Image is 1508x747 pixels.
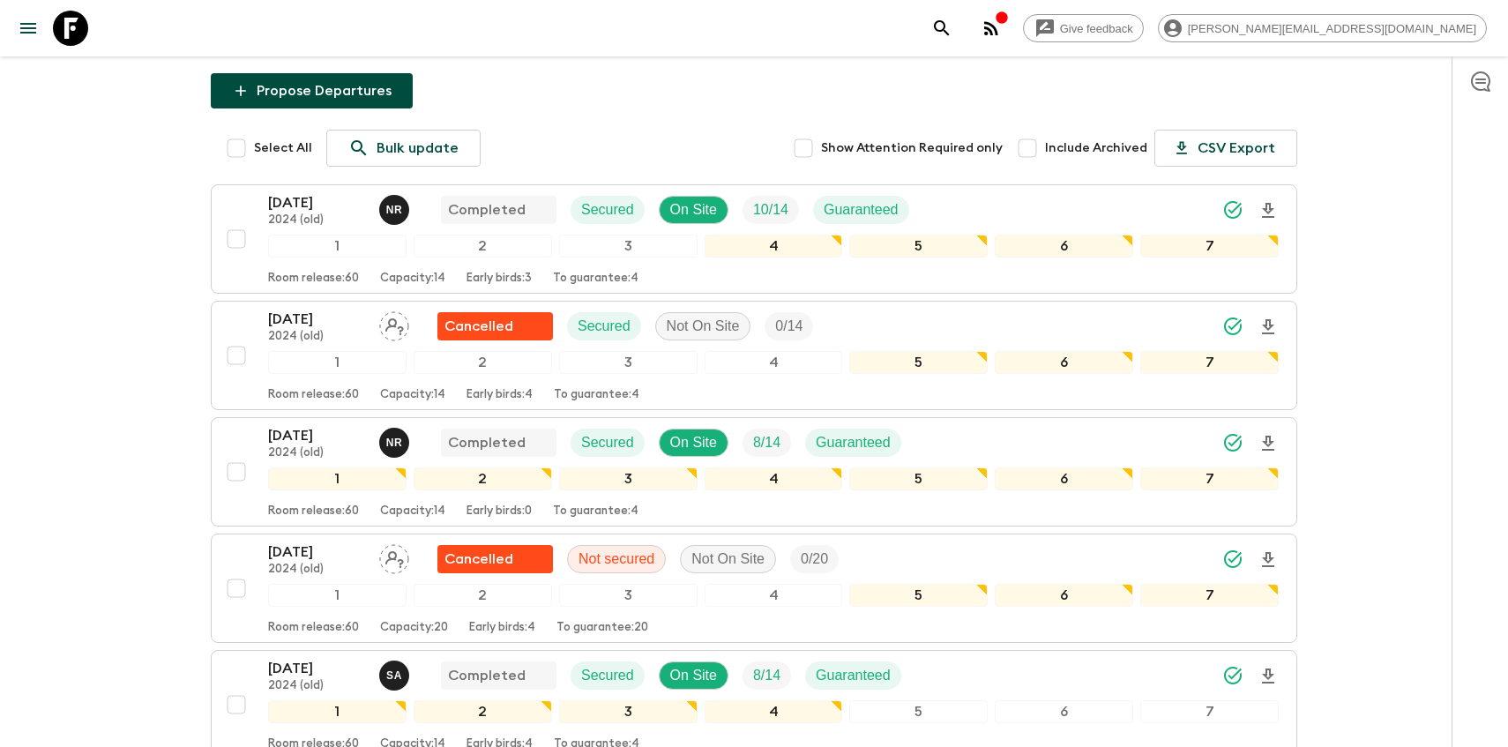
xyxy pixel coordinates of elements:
[995,235,1133,258] div: 6
[1258,549,1279,571] svg: Download Onboarding
[380,504,445,519] p: Capacity: 14
[765,312,813,340] div: Trip Fill
[1222,549,1243,570] svg: Synced Successfully
[655,312,751,340] div: Not On Site
[1050,22,1143,35] span: Give feedback
[849,584,988,607] div: 5
[379,317,409,331] span: Assign pack leader
[753,665,780,686] p: 8 / 14
[268,330,365,344] p: 2024 (old)
[414,235,552,258] div: 2
[995,351,1133,374] div: 6
[581,199,634,220] p: Secured
[379,666,413,680] span: Silvia Affatigato
[571,429,645,457] div: Secured
[448,432,526,453] p: Completed
[380,388,445,402] p: Capacity: 14
[849,700,988,723] div: 5
[1178,22,1486,35] span: [PERSON_NAME][EMAIL_ADDRESS][DOMAIN_NAME]
[467,504,532,519] p: Early birds: 0
[554,388,639,402] p: To guarantee: 4
[849,467,988,490] div: 5
[705,467,843,490] div: 4
[268,467,407,490] div: 1
[467,388,533,402] p: Early birds: 4
[824,199,899,220] p: Guaranteed
[467,272,532,286] p: Early birds: 3
[444,549,513,570] p: Cancelled
[268,700,407,723] div: 1
[469,621,535,635] p: Early birds: 4
[995,584,1133,607] div: 6
[1140,700,1279,723] div: 7
[211,534,1297,643] button: [DATE]2024 (old)Assign pack leaderUnable to secureNot securedNot On SiteTrip Fill1234567Room rele...
[1023,14,1144,42] a: Give feedback
[579,549,654,570] p: Not secured
[1222,665,1243,686] svg: Synced Successfully
[379,433,413,447] span: Nicolo Rubino
[326,130,481,167] a: Bulk update
[268,388,359,402] p: Room release: 60
[211,301,1297,410] button: [DATE]2024 (old)Assign pack leaderFlash Pack cancellationSecuredNot On SiteTrip Fill1234567Room r...
[379,549,409,564] span: Assign pack leader
[753,199,788,220] p: 10 / 14
[849,235,988,258] div: 5
[1258,317,1279,338] svg: Download Onboarding
[268,351,407,374] div: 1
[667,316,740,337] p: Not On Site
[1222,432,1243,453] svg: Synced Successfully
[268,309,365,330] p: [DATE]
[578,316,631,337] p: Secured
[211,73,413,108] button: Propose Departures
[801,549,828,570] p: 0 / 20
[659,196,728,224] div: On Site
[1140,351,1279,374] div: 7
[705,351,843,374] div: 4
[1154,130,1297,167] button: CSV Export
[448,665,526,686] p: Completed
[743,196,799,224] div: Trip Fill
[11,11,46,46] button: menu
[1158,14,1487,42] div: [PERSON_NAME][EMAIL_ADDRESS][DOMAIN_NAME]
[414,467,552,490] div: 2
[1140,235,1279,258] div: 7
[268,235,407,258] div: 1
[1258,200,1279,221] svg: Download Onboarding
[380,621,448,635] p: Capacity: 20
[790,545,839,573] div: Trip Fill
[559,584,698,607] div: 3
[567,545,666,573] div: Not secured
[553,504,638,519] p: To guarantee: 4
[380,272,445,286] p: Capacity: 14
[1045,139,1147,157] span: Include Archived
[379,200,413,214] span: Nicolo Rubino
[691,549,765,570] p: Not On Site
[705,235,843,258] div: 4
[444,316,513,337] p: Cancelled
[775,316,803,337] p: 0 / 14
[268,504,359,519] p: Room release: 60
[571,196,645,224] div: Secured
[1222,316,1243,337] svg: Synced Successfully
[1258,666,1279,687] svg: Download Onboarding
[268,658,365,679] p: [DATE]
[1140,584,1279,607] div: 7
[571,661,645,690] div: Secured
[581,665,634,686] p: Secured
[414,584,552,607] div: 2
[995,467,1133,490] div: 6
[268,563,365,577] p: 2024 (old)
[670,432,717,453] p: On Site
[268,679,365,693] p: 2024 (old)
[268,584,407,607] div: 1
[1222,199,1243,220] svg: Synced Successfully
[581,432,634,453] p: Secured
[559,467,698,490] div: 3
[924,11,959,46] button: search adventures
[1258,433,1279,454] svg: Download Onboarding
[437,312,553,340] div: Flash Pack cancellation
[849,351,988,374] div: 5
[211,184,1297,294] button: [DATE]2024 (old)Nicolo RubinoCompletedSecuredOn SiteTrip FillGuaranteed1234567Room release:60Capa...
[268,621,359,635] p: Room release: 60
[680,545,776,573] div: Not On Site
